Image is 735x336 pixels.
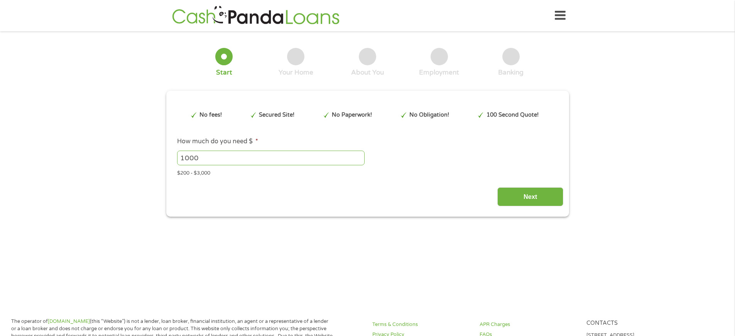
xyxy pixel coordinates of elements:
div: About You [351,68,384,77]
p: 100 Second Quote! [487,111,539,119]
p: Secured Site! [259,111,294,119]
p: No fees! [199,111,222,119]
p: No Paperwork! [332,111,372,119]
a: APR Charges [480,321,578,328]
div: $200 - $3,000 [177,167,558,177]
div: Employment [419,68,459,77]
h4: Contacts [586,320,684,327]
a: Terms & Conditions [372,321,470,328]
input: Next [497,187,563,206]
div: Your Home [279,68,313,77]
p: No Obligation! [409,111,449,119]
label: How much do you need $ [177,137,258,146]
img: GetLoanNow Logo [170,5,342,27]
div: Banking [498,68,524,77]
a: [DOMAIN_NAME] [48,318,90,324]
div: Start [216,68,232,77]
